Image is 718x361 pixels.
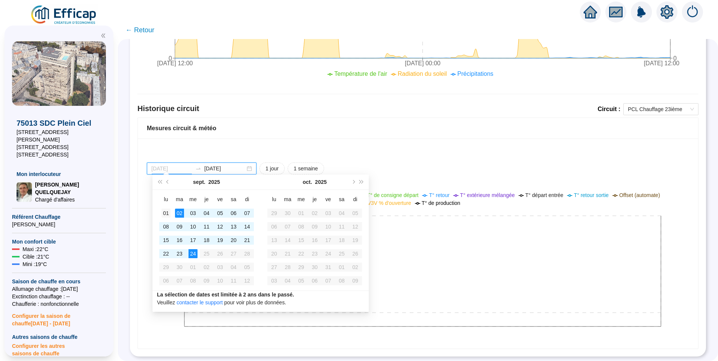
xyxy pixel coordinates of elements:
div: 20 [270,249,279,258]
td: 2025-09-08 [159,220,173,233]
div: 21 [243,236,252,245]
span: T° de production [422,200,460,206]
div: 19 [216,236,225,245]
div: 12 [351,222,360,231]
td: 2025-11-04 [281,274,294,287]
span: home [584,5,597,19]
div: 10 [324,222,333,231]
div: 21 [283,249,292,258]
td: 2025-09-14 [240,220,254,233]
span: T° départ entrée [525,192,563,198]
div: 09 [351,276,360,285]
td: 2025-11-05 [294,274,308,287]
div: 28 [283,263,292,272]
input: Date de début [151,165,192,173]
td: 2025-10-20 [267,247,281,260]
div: 13 [229,222,238,231]
div: 08 [189,276,198,285]
div: 03 [324,209,333,218]
span: [STREET_ADDRESS] [17,151,101,158]
td: 2025-09-17 [186,233,200,247]
th: di [348,193,362,206]
td: 2025-10-02 [200,260,213,274]
div: 04 [202,209,211,218]
td: 2025-10-04 [335,206,348,220]
span: double-left [101,33,106,38]
th: sa [227,193,240,206]
tspan: 0 [169,55,172,62]
div: 30 [175,263,184,272]
div: 05 [216,209,225,218]
img: alerts [631,2,652,23]
td: 2025-09-04 [200,206,213,220]
td: 2025-10-05 [240,260,254,274]
td: 2025-09-29 [267,206,281,220]
div: 18 [337,236,346,245]
div: 27 [229,249,238,258]
div: 25 [337,249,346,258]
div: 30 [310,263,319,272]
div: 01 [189,263,198,272]
span: to [195,165,201,171]
tspan: [DATE] 00:00 [405,60,440,66]
div: 31 [324,263,333,272]
button: Choisissez un mois [193,174,205,190]
th: sa [335,193,348,206]
td: 2025-09-24 [186,247,200,260]
span: T° de consigne départ [367,192,418,198]
div: 26 [351,249,360,258]
div: 12 [243,276,252,285]
span: Circuit : [598,105,620,114]
div: 06 [270,222,279,231]
span: V3V % d'ouverture [367,200,411,206]
td: 2025-11-08 [335,274,348,287]
div: Mesures circuit & météo [147,124,689,133]
span: Référent Chauffage [12,213,106,221]
span: setting [660,5,674,19]
div: 08 [297,222,306,231]
div: 22 [161,249,170,258]
td: 2025-09-22 [159,247,173,260]
div: 09 [310,222,319,231]
div: 04 [337,209,346,218]
button: Choisissez un mois [303,174,312,190]
div: 16 [310,236,319,245]
div: 23 [175,249,184,258]
div: 29 [161,263,170,272]
div: 08 [161,222,170,231]
tspan: 0 [673,55,677,62]
span: Maxi : 22 °C [23,245,48,253]
div: 24 [189,249,198,258]
span: Configurer la saison de chauffe [DATE] - [DATE] [12,308,106,327]
div: 02 [310,209,319,218]
td: 2025-10-11 [335,220,348,233]
div: 11 [337,222,346,231]
td: 2025-10-17 [321,233,335,247]
th: lu [267,193,281,206]
div: 13 [270,236,279,245]
div: 05 [297,276,306,285]
div: 07 [243,209,252,218]
span: Allumage chauffage : [DATE] [12,285,106,293]
td: 2025-10-07 [173,274,186,287]
td: 2025-09-06 [227,206,240,220]
button: Année précédente (Ctrl + gauche) [155,174,164,190]
div: 19 [351,236,360,245]
td: 2025-09-13 [227,220,240,233]
div: 29 [270,209,279,218]
div: 01 [161,209,170,218]
td: 2025-10-25 [335,247,348,260]
tspan: [DATE] 12:00 [644,60,679,66]
input: Date de fin [204,165,245,173]
div: 02 [351,263,360,272]
th: ve [321,193,335,206]
span: Mon interlocuteur [17,170,101,178]
td: 2025-09-15 [159,233,173,247]
td: 2025-10-24 [321,247,335,260]
a: contacter le support [176,299,223,305]
td: 2025-10-18 [335,233,348,247]
td: 2025-09-03 [186,206,200,220]
td: 2025-09-30 [173,260,186,274]
div: 03 [189,209,198,218]
td: 2025-11-02 [348,260,362,274]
